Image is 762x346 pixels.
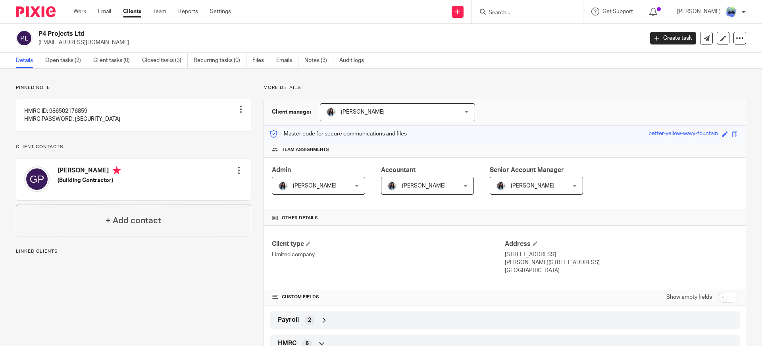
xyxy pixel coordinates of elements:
[142,53,188,68] a: Closed tasks (3)
[16,53,39,68] a: Details
[272,251,505,259] p: Limited company
[73,8,86,15] a: Work
[272,294,505,300] h4: CUSTOM FIELDS
[106,215,161,227] h4: + Add contact
[272,167,291,173] span: Admin
[178,8,198,15] a: Reports
[276,53,298,68] a: Emails
[93,53,136,68] a: Client tasks (0)
[153,8,166,15] a: Team
[210,8,231,15] a: Settings
[490,167,564,173] span: Senior Account Manager
[38,30,518,38] h2: P4 Projects Ltd
[272,108,312,116] h3: Client manager
[725,6,737,18] img: FINAL%20LOGO%20FOR%20TME.png
[511,183,554,189] span: [PERSON_NAME]
[58,176,121,184] h5: (Building Contractor)
[505,251,738,259] p: [STREET_ADDRESS]
[264,85,746,91] p: More details
[602,9,633,14] span: Get Support
[16,248,251,255] p: Linked clients
[45,53,87,68] a: Open tasks (2)
[123,8,141,15] a: Clients
[326,107,336,117] img: 1653117891607.jpg
[341,109,385,115] span: [PERSON_NAME]
[339,53,370,68] a: Audit logs
[496,181,506,191] img: 1653117891607.jpg
[16,85,251,91] p: Pinned note
[387,181,397,191] img: 1653117891607.jpg
[194,53,246,68] a: Recurring tasks (0)
[308,316,311,324] span: 2
[381,167,416,173] span: Accountant
[58,166,121,176] h4: [PERSON_NAME]
[505,240,738,248] h4: Address
[278,181,288,191] img: 1653117891607.jpg
[272,240,505,248] h4: Client type
[113,166,121,174] i: Primary
[505,267,738,274] p: [GEOGRAPHIC_DATA]
[38,39,638,46] p: [EMAIL_ADDRESS][DOMAIN_NAME]
[293,183,337,189] span: [PERSON_NAME]
[282,215,318,221] span: Other details
[677,8,721,15] p: [PERSON_NAME]
[16,144,251,150] p: Client contacts
[24,166,50,192] img: svg%3E
[650,32,696,44] a: Create task
[648,130,718,139] div: better-yellow-wavy-fountain
[252,53,270,68] a: Files
[16,6,56,17] img: Pixie
[16,30,33,46] img: svg%3E
[666,293,712,301] label: Show empty fields
[505,259,738,267] p: [PERSON_NAME][STREET_ADDRESS]
[304,53,333,68] a: Notes (3)
[278,316,299,324] span: Payroll
[488,10,559,17] input: Search
[98,8,111,15] a: Email
[270,130,407,138] p: Master code for secure communications and files
[282,147,329,153] span: Team assignments
[402,183,446,189] span: [PERSON_NAME]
